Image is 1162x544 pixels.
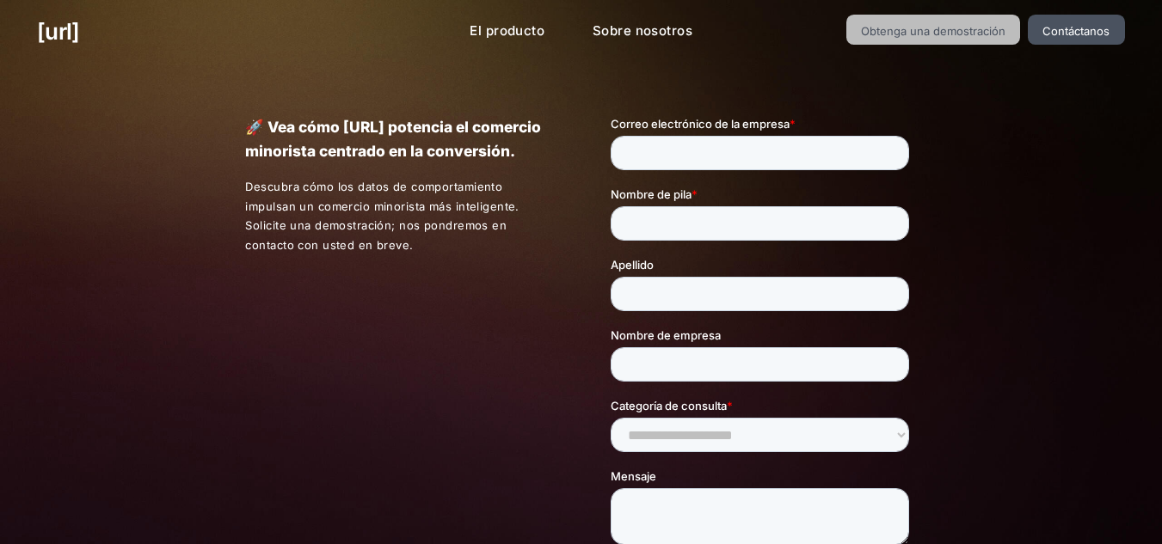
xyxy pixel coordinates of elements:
a: Sobre nosotros [579,15,706,48]
font: Obtenga una demostración [861,24,1005,38]
font: Sobre nosotros [593,22,692,39]
a: El producto [456,15,558,48]
font: Contáctanos [1042,24,1110,38]
font: 🚀 Vea cómo [URL] potencia el comercio minorista centrado en la conversión. [245,118,541,160]
font: El producto [470,22,544,39]
a: [URL] [37,15,79,48]
font: [URL] [37,18,79,45]
font: Descubra cómo los datos de comportamiento impulsan un comercio minorista más inteligente. Solicit... [245,180,519,252]
a: Obtenga una demostración [846,15,1021,45]
a: Contáctanos [1028,15,1125,45]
